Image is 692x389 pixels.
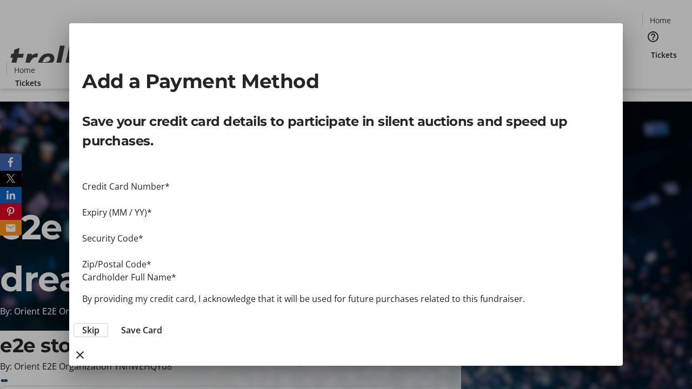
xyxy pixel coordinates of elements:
button: close [69,344,91,366]
span: Skip [82,324,99,337]
p: By providing my credit card, I acknowledge that it will be used for future purchases related to t... [82,292,610,305]
label: Expiry (MM / YY)* [82,206,152,218]
button: Skip [74,323,108,337]
label: Security Code* [82,232,143,244]
span: Save Card [121,324,162,337]
label: Credit Card Number* [82,180,170,192]
div: Zip/Postal Code* [82,258,610,271]
p: Save your credit card details to participate in silent auctions and speed up purchases. [82,112,610,151]
iframe: Secure payment input frame [82,193,610,206]
h2: Add a Payment Method [82,66,610,96]
button: Save Card [112,324,171,337]
div: Cardholder Full Name* [82,271,610,284]
iframe: Secure payment input frame [82,219,610,232]
iframe: Secure payment input frame [82,245,610,258]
